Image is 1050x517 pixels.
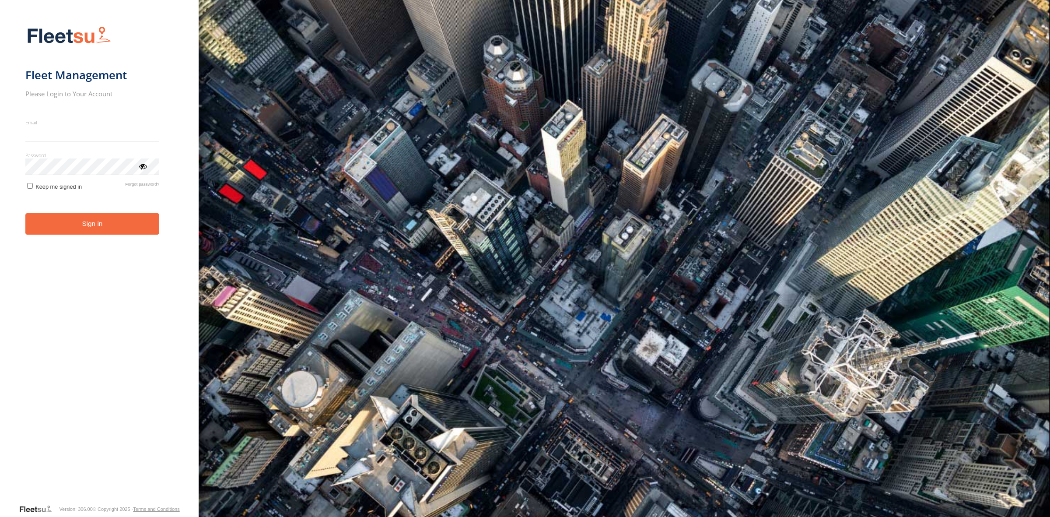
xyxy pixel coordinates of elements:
a: Terms and Conditions [133,506,179,512]
h1: Fleet Management [25,68,160,82]
a: Forgot password? [125,182,159,190]
button: Sign in [25,213,160,235]
img: Fleetsu [25,25,113,47]
span: Keep me signed in [35,183,82,190]
input: Keep me signed in [27,183,33,189]
label: Email [25,119,160,126]
div: ViewPassword [138,162,147,170]
a: Visit our Website [19,505,59,513]
div: Version: 306.00 [59,506,92,512]
div: © Copyright 2025 - [93,506,180,512]
form: main [25,21,174,504]
h2: Please Login to Your Account [25,89,160,98]
label: Password [25,152,160,158]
